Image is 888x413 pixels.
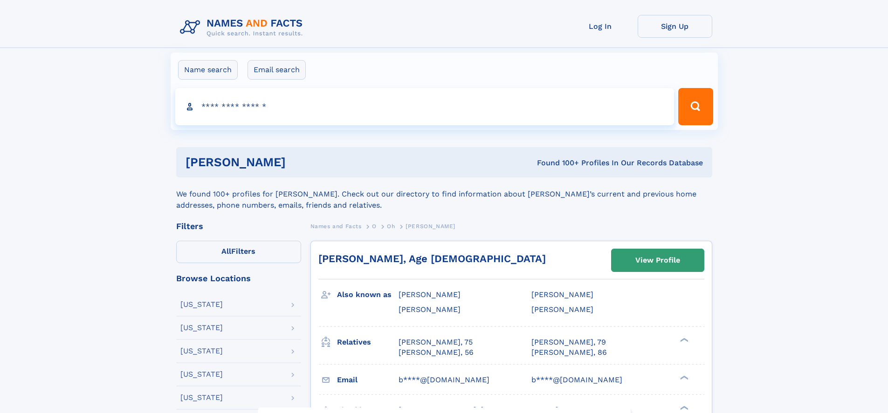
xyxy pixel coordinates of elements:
div: Filters [176,222,301,230]
h3: Also known as [337,287,399,303]
div: [US_STATE] [180,301,223,308]
span: O [372,223,377,230]
div: Found 100+ Profiles In Our Records Database [411,158,703,168]
a: Log In [563,15,638,38]
h3: Email [337,372,399,388]
div: ❯ [678,374,689,380]
span: [PERSON_NAME] [531,290,593,299]
span: [PERSON_NAME] [406,223,455,230]
a: [PERSON_NAME], 75 [399,337,473,347]
a: [PERSON_NAME], 86 [531,347,607,358]
a: Oh [387,220,395,232]
label: Filters [176,241,301,263]
div: ❯ [678,337,689,343]
h1: [PERSON_NAME] [186,156,412,168]
div: Browse Locations [176,274,301,283]
div: [US_STATE] [180,324,223,332]
span: [PERSON_NAME] [399,290,461,299]
a: [PERSON_NAME], Age [DEMOGRAPHIC_DATA] [318,253,546,264]
div: [US_STATE] [180,347,223,355]
div: [US_STATE] [180,371,223,378]
img: Logo Names and Facts [176,15,310,40]
a: O [372,220,377,232]
a: [PERSON_NAME], 79 [531,337,606,347]
a: View Profile [612,249,704,271]
span: [PERSON_NAME] [399,305,461,314]
a: [PERSON_NAME], 56 [399,347,474,358]
a: Names and Facts [310,220,362,232]
span: [PERSON_NAME] [531,305,593,314]
input: search input [175,88,675,125]
span: Oh [387,223,395,230]
a: Sign Up [638,15,712,38]
div: We found 100+ profiles for [PERSON_NAME]. Check out our directory to find information about [PERS... [176,177,712,211]
h3: Relatives [337,334,399,350]
div: ❯ [678,405,689,411]
div: [US_STATE] [180,394,223,401]
label: Email search [248,60,306,80]
span: All [221,247,231,256]
label: Name search [178,60,238,80]
div: View Profile [635,250,680,271]
button: Search Button [678,88,713,125]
